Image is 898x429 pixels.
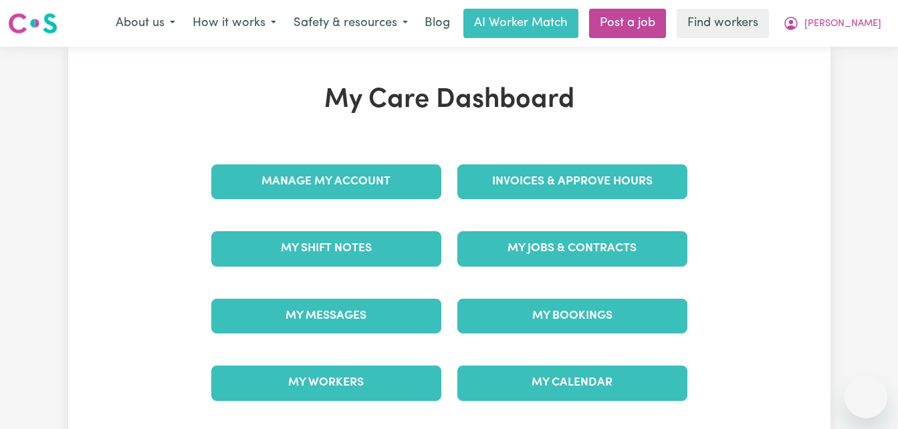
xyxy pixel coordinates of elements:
a: Blog [417,9,458,38]
a: My Calendar [457,366,687,400]
span: [PERSON_NAME] [804,17,881,31]
button: How it works [184,9,285,37]
a: Find workers [677,9,769,38]
a: Invoices & Approve Hours [457,164,687,199]
a: My Workers [211,366,441,400]
a: Careseekers logo [8,8,58,39]
button: About us [107,9,184,37]
button: My Account [774,9,890,37]
a: Manage My Account [211,164,441,199]
a: Post a job [589,9,666,38]
button: Safety & resources [285,9,417,37]
img: Careseekers logo [8,11,58,35]
a: My Jobs & Contracts [457,231,687,266]
a: My Messages [211,299,441,333]
a: My Bookings [457,299,687,333]
h1: My Care Dashboard [203,84,695,116]
iframe: Button to launch messaging window [845,376,887,418]
a: My Shift Notes [211,231,441,266]
a: AI Worker Match [463,9,578,38]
